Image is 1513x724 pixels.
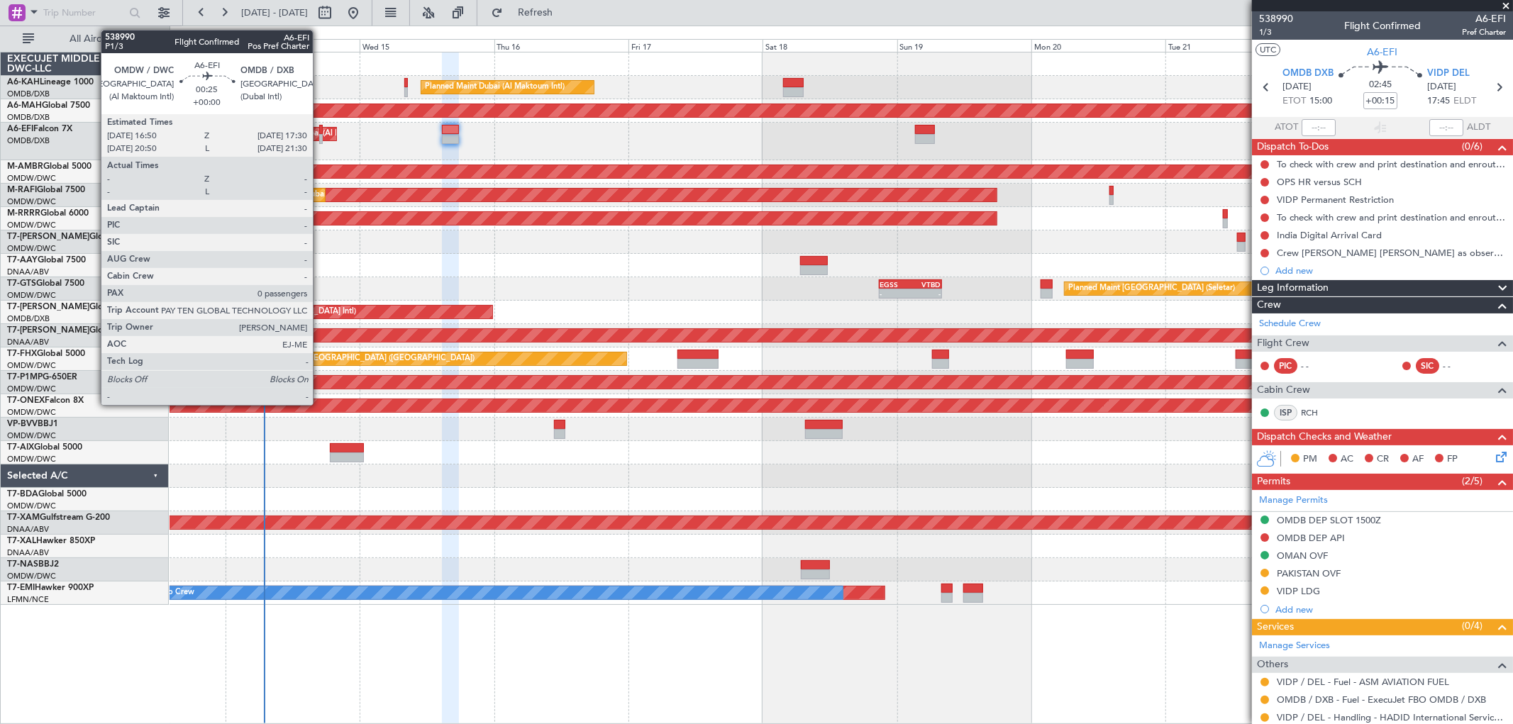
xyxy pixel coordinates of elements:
[7,594,49,605] a: LFMN/NCE
[1257,139,1329,155] span: Dispatch To-Dos
[7,513,110,522] a: T7-XAMGulfstream G-200
[1275,264,1506,277] div: Add new
[7,135,50,146] a: OMDB/DXB
[484,1,570,24] button: Refresh
[1277,229,1382,241] div: India Digital Arrival Card
[1259,494,1328,508] a: Manage Permits
[7,209,89,218] a: M-RRRRGlobal 6000
[880,289,911,298] div: -
[1031,39,1165,52] div: Mon 20
[7,571,56,581] a: OMDW/DWC
[1368,45,1398,60] span: A6-EFI
[7,220,56,230] a: OMDW/DWC
[1303,452,1317,467] span: PM
[1341,452,1353,467] span: AC
[245,123,385,145] div: Planned Maint Dubai (Al Maktoum Intl)
[1447,452,1458,467] span: FP
[1277,711,1506,723] a: VIDP / DEL - Handling - HADID International Services, FZE
[506,8,565,18] span: Refresh
[1309,94,1332,108] span: 15:00
[7,396,84,405] a: T7-ONEXFalcon 8X
[494,39,628,52] div: Thu 16
[7,101,90,110] a: A6-MAHGlobal 7500
[7,186,85,194] a: M-RAFIGlobal 7500
[251,184,391,206] div: Planned Maint Dubai (Al Maktoum Intl)
[7,420,38,428] span: VP-BVV
[1277,158,1506,170] div: To check with crew and print destination and enroute alternate
[910,289,941,298] div: -
[7,501,56,511] a: OMDW/DWC
[1277,532,1345,544] div: OMDB DEP API
[880,280,911,289] div: EGSS
[7,112,50,123] a: OMDB/DXB
[7,350,85,358] a: T7-FHXGlobal 5000
[117,208,257,229] div: Planned Maint Dubai (Al Maktoum Intl)
[7,279,84,288] a: T7-GTSGlobal 7500
[7,537,36,545] span: T7-XAL
[1443,360,1475,372] div: - -
[1257,335,1309,352] span: Flight Crew
[1277,676,1449,688] a: VIDP / DEL - Fuel - ASM AVIATION FUEL
[1257,297,1281,313] span: Crew
[910,280,941,289] div: VTBD
[7,173,56,184] a: OMDW/DWC
[7,78,40,87] span: A6-KAH
[1277,567,1341,579] div: PAKISTAN OVF
[7,326,89,335] span: T7-[PERSON_NAME]
[241,6,308,19] span: [DATE] - [DATE]
[1259,26,1293,38] span: 1/3
[7,209,40,218] span: M-RRRR
[7,454,56,464] a: OMDW/DWC
[7,524,49,535] a: DNAA/ABV
[1427,94,1450,108] span: 17:45
[1282,80,1312,94] span: [DATE]
[7,125,33,133] span: A6-EFI
[1275,121,1298,135] span: ATOT
[7,490,87,499] a: T7-BDAGlobal 5000
[1259,639,1330,653] a: Manage Services
[7,350,37,358] span: T7-FHX
[763,39,897,52] div: Sat 18
[7,584,94,592] a: T7-EMIHawker 900XP
[1277,694,1486,706] a: OMDB / DXB - Fuel - ExecuJet FBO OMDB / DXB
[162,582,194,603] div: No Crew
[37,34,150,44] span: All Aircraft
[1344,19,1421,34] div: Flight Confirmed
[7,326,138,335] a: T7-[PERSON_NAME]Global 6000
[1257,619,1294,635] span: Services
[7,584,35,592] span: T7-EMI
[1259,11,1293,26] span: 538990
[7,490,38,499] span: T7-BDA
[119,301,356,323] div: Planned Maint [GEOGRAPHIC_DATA] ([GEOGRAPHIC_DATA] Intl)
[1416,358,1439,374] div: SIC
[360,39,494,52] div: Wed 15
[1462,11,1506,26] span: A6-EFI
[1282,67,1334,81] span: OMDB DXB
[16,28,154,50] button: All Aircraft
[1275,603,1506,616] div: Add new
[7,101,42,110] span: A6-MAH
[1277,194,1394,206] div: VIDP Permanent Restriction
[1302,119,1336,136] input: --:--
[7,537,95,545] a: T7-XALHawker 850XP
[7,125,72,133] a: A6-EFIFalcon 7X
[1257,382,1310,399] span: Cabin Crew
[1467,121,1490,135] span: ALDT
[1427,67,1470,81] span: VIDP DEL
[1257,429,1392,445] span: Dispatch Checks and Weather
[1369,78,1392,92] span: 02:45
[7,186,37,194] span: M-RAFI
[1277,247,1506,259] div: Crew [PERSON_NAME] [PERSON_NAME] as observer
[1427,80,1456,94] span: [DATE]
[7,443,82,452] a: T7-AIXGlobal 5000
[897,39,1031,52] div: Sun 19
[172,28,196,40] div: [DATE]
[1462,139,1482,154] span: (0/6)
[1257,657,1288,673] span: Others
[7,420,58,428] a: VP-BVVBBJ1
[7,290,56,301] a: OMDW/DWC
[1412,452,1424,467] span: AF
[1257,474,1290,490] span: Permits
[1462,618,1482,633] span: (0/4)
[7,313,50,324] a: OMDB/DXB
